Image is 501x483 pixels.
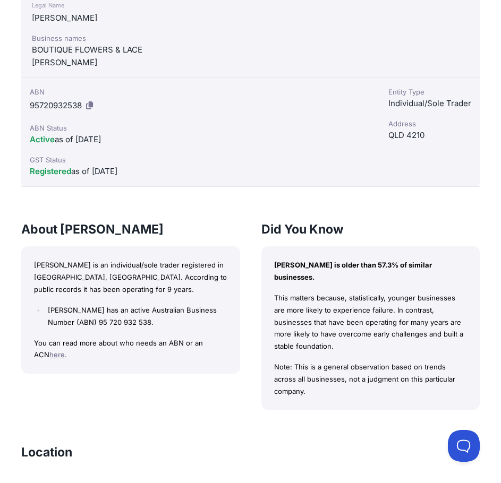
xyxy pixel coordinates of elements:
[388,118,471,129] div: Address
[49,350,65,359] a: here
[448,430,480,462] iframe: Toggle Customer Support
[30,165,371,178] div: as of [DATE]
[30,100,82,110] span: 95720932538
[274,292,468,352] p: This matters because, statistically, younger businesses are more likely to experience failure. In...
[32,33,469,44] div: Business names
[388,129,471,142] div: QLD 4210
[30,166,71,176] span: Registered
[30,154,371,165] div: GST Status
[30,123,371,133] div: ABN Status
[32,44,469,56] div: BOUTIQUE FLOWERS & LACE
[34,259,227,295] p: [PERSON_NAME] is an individual/sole trader registered in [GEOGRAPHIC_DATA], [GEOGRAPHIC_DATA]. Ac...
[388,87,471,97] div: Entity Type
[30,134,55,144] span: Active
[388,97,471,110] div: Individual/Sole Trader
[261,221,480,238] h3: Did You Know
[21,221,240,238] h3: About [PERSON_NAME]
[30,133,371,146] div: as of [DATE]
[45,304,227,329] li: [PERSON_NAME] has an active Australian Business Number (ABN) 95 720 932 538.
[21,444,72,461] h3: Location
[274,361,468,397] p: Note: This is a general observation based on trends across all businesses, not a judgment on this...
[30,87,371,97] div: ABN
[32,56,469,69] div: [PERSON_NAME]
[274,259,468,283] p: [PERSON_NAME] is older than 57.3% of similar businesses.
[34,337,227,361] p: You can read more about who needs an ABN or an ACN .
[32,12,469,24] div: [PERSON_NAME]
